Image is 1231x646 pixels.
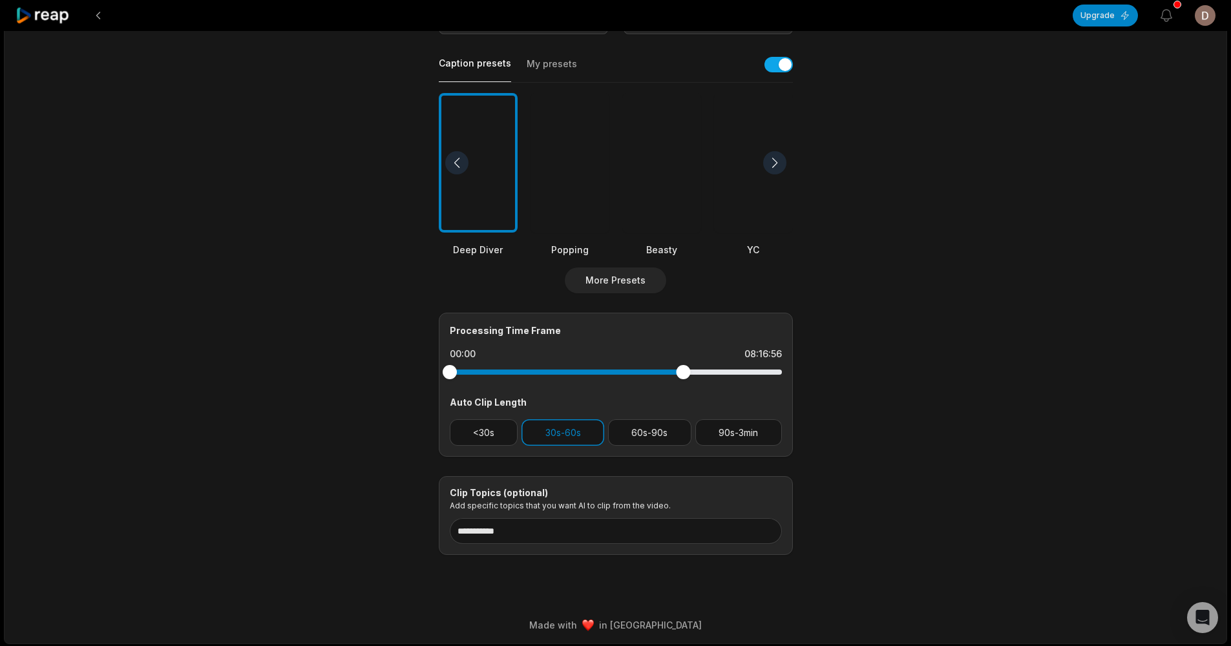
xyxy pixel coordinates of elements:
button: 60s-90s [608,419,691,446]
div: Processing Time Frame [450,324,782,337]
div: 00:00 [450,348,476,360]
div: 08:16:56 [744,348,782,360]
button: More Presets [565,267,666,293]
div: Open Intercom Messenger [1187,602,1218,633]
img: heart emoji [582,620,594,631]
button: 90s-3min [695,419,782,446]
div: Beasty [622,243,701,256]
div: Auto Clip Length [450,395,782,409]
div: Popping [531,243,609,256]
button: Caption presets [439,57,511,82]
div: Clip Topics (optional) [450,487,782,499]
div: Deep Diver [439,243,518,256]
div: Made with in [GEOGRAPHIC_DATA] [16,618,1215,632]
p: Add specific topics that you want AI to clip from the video. [450,501,782,510]
button: Upgrade [1073,5,1138,26]
button: <30s [450,419,518,446]
button: 30s-60s [521,419,604,446]
div: YC [714,243,793,256]
button: My presets [527,57,577,82]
